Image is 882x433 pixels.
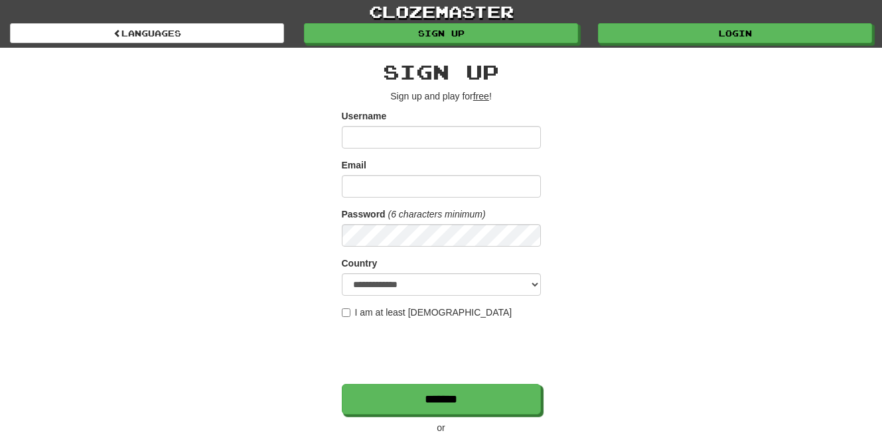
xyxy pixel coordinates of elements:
[473,91,489,101] u: free
[342,308,350,317] input: I am at least [DEMOGRAPHIC_DATA]
[342,326,544,377] iframe: reCAPTCHA
[342,90,541,103] p: Sign up and play for !
[342,208,386,221] label: Password
[598,23,872,43] a: Login
[342,306,512,319] label: I am at least [DEMOGRAPHIC_DATA]
[10,23,284,43] a: Languages
[388,209,486,219] em: (6 characters minimum)
[342,257,378,270] label: Country
[342,109,387,123] label: Username
[304,23,578,43] a: Sign up
[342,61,541,83] h2: Sign up
[342,158,366,172] label: Email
